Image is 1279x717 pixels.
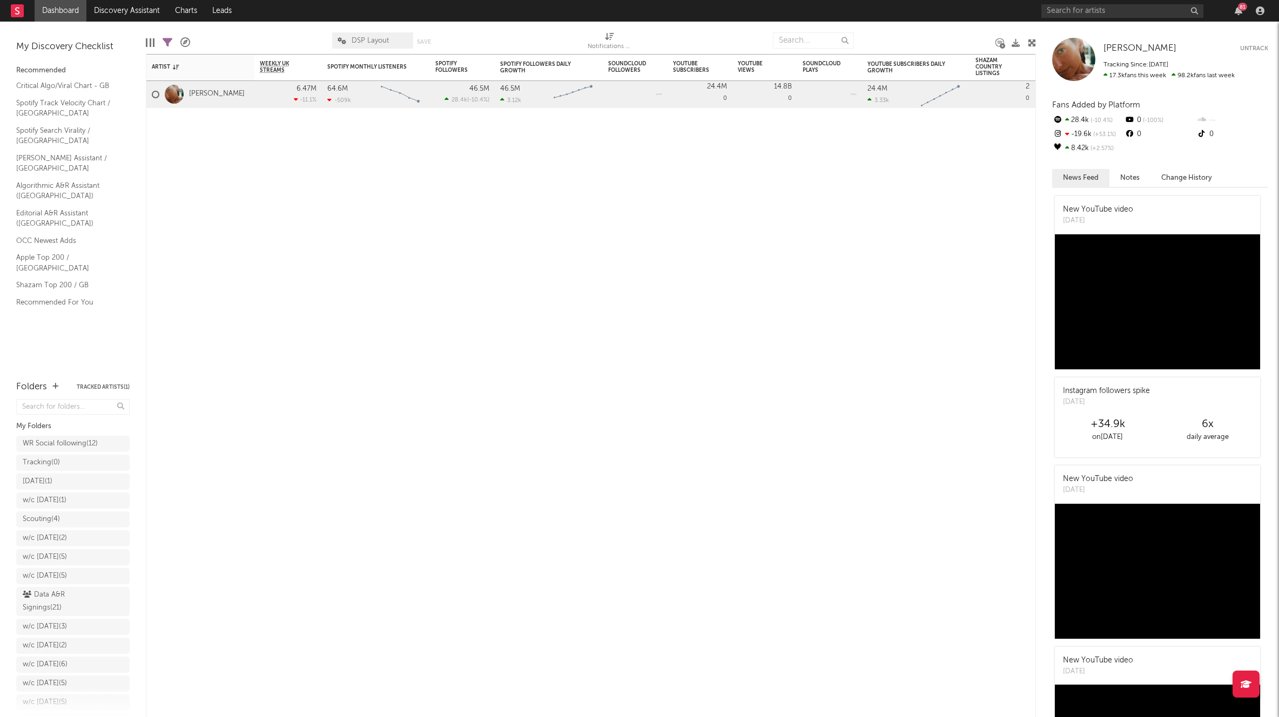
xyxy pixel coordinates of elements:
[1041,4,1203,18] input: Search for artists
[469,97,488,103] span: -10.4 %
[16,64,130,77] div: Recommended
[16,474,130,490] a: [DATE](1)
[16,436,130,452] a: WR Social following(12)
[23,589,99,614] div: Data A&R Signings ( 21 )
[16,296,119,308] a: Recommended For You
[1063,666,1133,677] div: [DATE]
[1103,44,1176,53] span: [PERSON_NAME]
[16,152,119,174] a: [PERSON_NAME] Assistant / [GEOGRAPHIC_DATA]
[152,64,233,70] div: Artist
[16,657,130,673] a: w/c [DATE](6)
[1052,141,1124,155] div: 8.42k
[1089,118,1113,124] span: -10.4 %
[163,27,172,58] div: Filters(1 of 1)
[435,60,473,73] div: Spotify Followers
[23,437,98,450] div: WR Social following ( 12 )
[16,638,130,654] a: w/c [DATE](2)
[16,40,130,53] div: My Discovery Checklist
[975,81,1029,107] div: 0
[23,639,67,652] div: w/c [DATE] ( 2 )
[16,619,130,635] a: w/c [DATE](3)
[77,384,130,390] button: Tracked Artists(1)
[16,399,130,415] input: Search for folders...
[803,60,840,73] div: SoundCloud Plays
[500,61,581,74] div: Spotify Followers Daily Growth
[180,27,190,58] div: A&R Pipeline
[23,475,52,488] div: [DATE] ( 1 )
[23,532,67,545] div: w/c [DATE] ( 2 )
[16,549,130,565] a: w/c [DATE](5)
[452,97,467,103] span: 28.4k
[1196,127,1268,141] div: 0
[975,57,1013,77] div: Shazam Country Listings
[1141,118,1163,124] span: -100 %
[297,85,317,92] div: 6.47M
[1052,169,1109,187] button: News Feed
[16,381,47,394] div: Folders
[16,587,130,616] a: Data A&R Signings(21)
[1238,3,1247,11] div: 81
[588,27,631,58] div: Notifications (Artist)
[1052,127,1124,141] div: -19.6k
[1196,113,1268,127] div: --
[23,494,66,507] div: w/c [DATE] ( 1 )
[16,420,130,433] div: My Folders
[1026,83,1029,90] div: 2
[867,85,887,92] div: 24.4M
[16,455,130,471] a: Tracking(0)
[867,61,948,74] div: YouTube Subscribers Daily Growth
[707,83,727,90] div: 24.4M
[1058,431,1157,444] div: on [DATE]
[1103,43,1176,54] a: [PERSON_NAME]
[16,279,119,291] a: Shazam Top 200 / GB
[23,456,60,469] div: Tracking ( 0 )
[549,81,597,108] svg: Chart title
[738,81,792,107] div: 0
[916,81,965,108] svg: Chart title
[327,85,348,92] div: 64.6M
[1063,204,1133,215] div: New YouTube video
[16,511,130,527] a: Scouting(4)
[16,694,130,711] a: w/c [DATE](5)
[327,64,408,70] div: Spotify Monthly Listeners
[1063,215,1133,226] div: [DATE]
[1103,72,1166,79] span: 17.3k fans this week
[1092,132,1116,138] span: +53.1 %
[16,125,119,147] a: Spotify Search Virality / [GEOGRAPHIC_DATA]
[1052,101,1140,109] span: Fans Added by Platform
[16,180,119,202] a: Algorithmic A&R Assistant ([GEOGRAPHIC_DATA])
[1157,418,1257,431] div: 6 x
[673,81,727,107] div: 0
[327,97,351,104] div: -509k
[1124,113,1196,127] div: 0
[23,677,67,690] div: w/c [DATE] ( 5 )
[469,85,489,92] div: 46.5M
[23,620,67,633] div: w/c [DATE] ( 3 )
[16,492,130,509] a: w/c [DATE](1)
[260,60,300,73] span: Weekly UK Streams
[588,40,631,53] div: Notifications (Artist)
[1063,474,1133,485] div: New YouTube video
[1150,169,1223,187] button: Change History
[23,570,67,583] div: w/c [DATE] ( 5 )
[16,530,130,546] a: w/c [DATE](2)
[16,80,119,92] a: Critical Algo/Viral Chart - GB
[417,39,431,45] button: Save
[774,83,792,90] div: 14.8B
[773,32,854,49] input: Search...
[738,60,776,73] div: YouTube Views
[1058,418,1157,431] div: +34.9k
[1063,397,1150,408] div: [DATE]
[23,513,60,526] div: Scouting ( 4 )
[352,37,389,44] span: DSP Layout
[500,97,521,104] div: 3.12k
[1052,113,1124,127] div: 28.4k
[1109,169,1150,187] button: Notes
[1157,431,1257,444] div: daily average
[16,568,130,584] a: w/c [DATE](5)
[1103,62,1168,68] span: Tracking Since: [DATE]
[1240,43,1268,54] button: Untrack
[23,658,68,671] div: w/c [DATE] ( 6 )
[1063,485,1133,496] div: [DATE]
[500,85,520,92] div: 46.5M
